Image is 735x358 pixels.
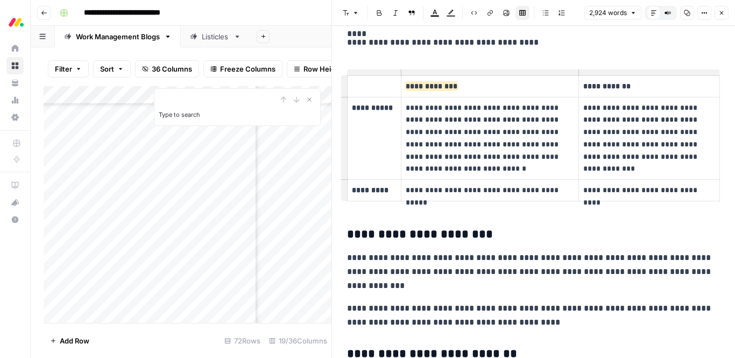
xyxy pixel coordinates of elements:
[6,9,24,36] button: Workspace: Monday.com
[584,6,641,20] button: 2,924 words
[159,111,200,118] label: Type to search
[220,332,265,349] div: 72 Rows
[220,64,275,74] span: Freeze Columns
[55,64,72,74] span: Filter
[135,60,199,78] button: 36 Columns
[76,31,160,42] div: Work Management Blogs
[6,74,24,92] a: Your Data
[55,26,181,47] a: Work Management Blogs
[303,64,342,74] span: Row Height
[152,64,192,74] span: 36 Columns
[589,8,627,18] span: 2,924 words
[265,332,331,349] div: 19/36 Columns
[6,194,24,211] button: What's new?
[6,177,24,194] a: AirOps Academy
[202,31,229,42] div: Listicles
[6,12,26,32] img: Monday.com Logo
[44,332,96,349] button: Add Row
[93,60,131,78] button: Sort
[7,194,23,210] div: What's new?
[6,40,24,57] a: Home
[6,211,24,228] button: Help + Support
[60,335,89,346] span: Add Row
[100,64,114,74] span: Sort
[6,109,24,126] a: Settings
[6,57,24,74] a: Browse
[303,93,316,106] button: Close Search
[6,92,24,109] a: Usage
[287,60,349,78] button: Row Height
[203,60,282,78] button: Freeze Columns
[48,60,89,78] button: Filter
[181,26,250,47] a: Listicles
